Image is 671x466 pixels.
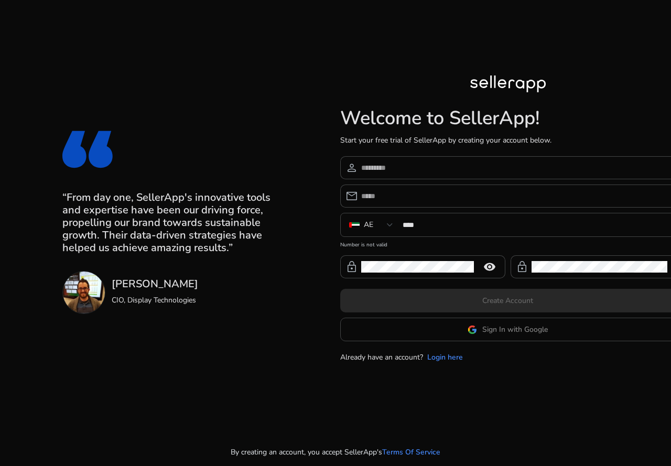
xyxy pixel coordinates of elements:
p: Already have an account? [340,352,423,363]
span: person [345,161,358,174]
a: Login here [427,352,463,363]
a: Terms Of Service [382,447,440,458]
span: email [345,190,358,202]
p: CIO, Display Technologies [112,295,198,306]
div: AE [364,219,373,231]
h3: [PERSON_NAME] [112,278,198,290]
h3: “From day one, SellerApp's innovative tools and expertise have been our driving force, propelling... [62,191,286,254]
span: lock [345,261,358,273]
span: lock [516,261,528,273]
mat-icon: remove_red_eye [477,261,502,273]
